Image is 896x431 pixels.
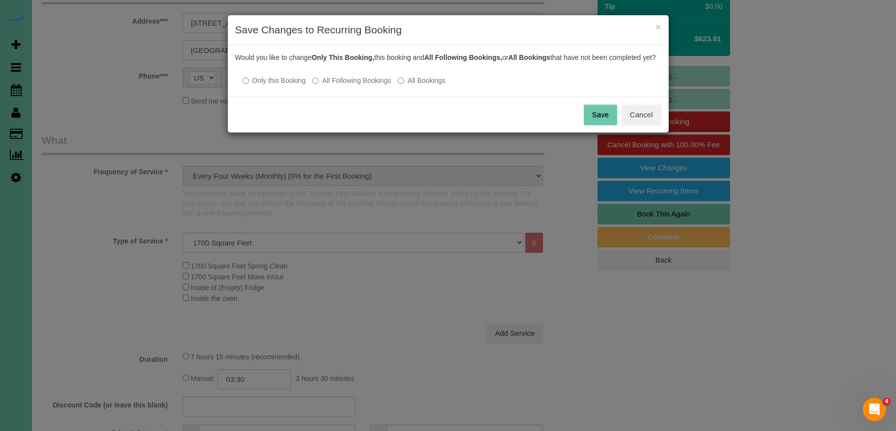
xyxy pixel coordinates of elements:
[235,53,661,62] p: Would you like to change this booking and or that have not been completed yet?
[235,23,661,37] h3: Save Changes to Recurring Booking
[398,78,404,84] input: All Bookings
[655,22,661,32] button: ×
[508,54,550,61] b: All Bookings
[243,78,249,84] input: Only this Booking
[312,78,319,84] input: All Following Bookings
[312,54,375,61] b: Only This Booking,
[883,398,891,405] span: 4
[312,76,391,85] label: This and all the bookings after it will be changed.
[622,105,661,125] button: Cancel
[398,76,445,85] label: All bookings that have not been completed yet will be changed.
[424,54,502,61] b: All Following Bookings,
[584,105,617,125] button: Save
[863,398,886,421] iframe: Intercom live chat
[243,76,306,85] label: All other bookings in the series will remain the same.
